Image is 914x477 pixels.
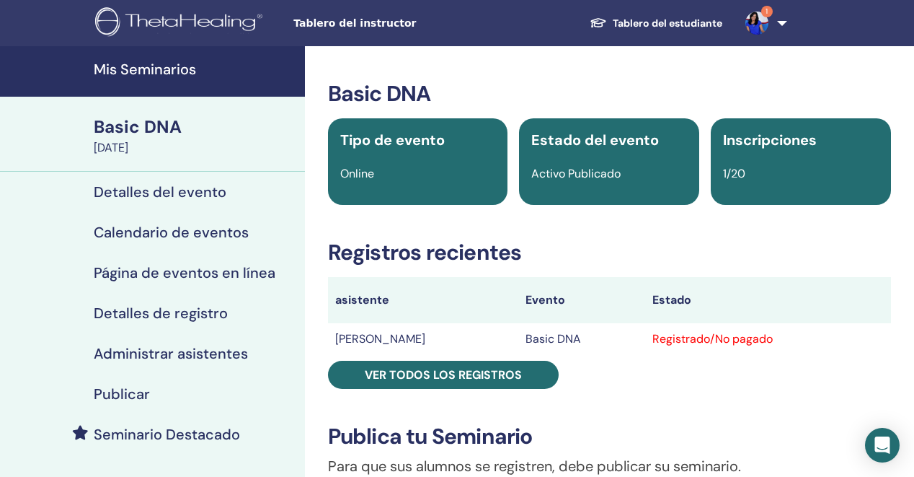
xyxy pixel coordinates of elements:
h3: Basic DNA [328,81,891,107]
a: Ver todos los registros [328,361,559,389]
th: Estado [645,277,891,323]
span: Online [340,166,374,181]
div: Registrado/No pagado [652,331,884,348]
span: Inscripciones [723,131,817,149]
span: Tablero del instructor [293,16,510,31]
th: Evento [518,277,646,323]
a: Tablero del estudiante [578,10,734,37]
td: [PERSON_NAME] [328,323,518,355]
div: [DATE] [94,139,296,157]
h3: Registros recientes [328,240,891,266]
p: Para que sus alumnos se registren, debe publicar su seminario. [328,455,891,477]
h4: Administrar asistentes [94,345,248,362]
img: default.jpg [745,12,768,35]
div: Basic DNA [94,115,296,139]
td: Basic DNA [518,323,646,355]
span: Tipo de evento [340,131,445,149]
div: Open Intercom Messenger [865,428,900,463]
h4: Detalles de registro [94,305,228,322]
h4: Seminario Destacado [94,426,240,443]
span: 1/20 [723,166,745,181]
h4: Calendario de eventos [94,224,249,241]
span: Estado del evento [531,131,659,149]
h4: Página de eventos en línea [94,264,275,281]
img: logo.png [95,7,267,40]
img: graduation-cap-white.svg [590,17,607,29]
h4: Mis Seminarios [94,61,296,78]
th: asistente [328,277,518,323]
span: Ver todos los registros [365,367,522,382]
span: Activo Publicado [531,166,621,181]
h4: Publicar [94,385,150,403]
h3: Publica tu Seminario [328,424,891,450]
span: 1 [761,6,773,17]
h4: Detalles del evento [94,183,226,201]
a: Basic DNA[DATE] [85,115,305,157]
